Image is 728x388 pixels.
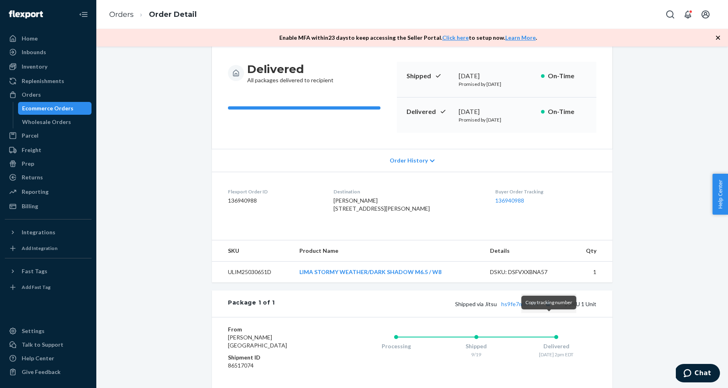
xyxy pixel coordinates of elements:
a: Settings [5,325,92,337]
th: Product Name [293,240,484,262]
span: Copy tracking number [525,299,572,305]
div: Home [22,35,38,43]
a: Home [5,32,92,45]
div: Delivered [516,342,596,350]
div: Reporting [22,188,49,196]
button: Open Search Box [662,6,678,22]
div: Fast Tags [22,267,47,275]
a: 136940988 [495,197,524,204]
div: Processing [356,342,436,350]
span: [PERSON_NAME] [STREET_ADDRESS][PERSON_NAME] [333,197,430,212]
p: Delivered [407,107,452,116]
dt: From [228,325,324,333]
dt: Shipment ID [228,353,324,362]
button: Fast Tags [5,265,92,278]
span: Shipped via Jitsu [455,301,553,307]
div: Replenishments [22,77,64,85]
a: Inbounds [5,46,92,59]
dt: Buyer Order Tracking [495,188,596,195]
div: Settings [22,327,45,335]
div: Talk to Support [22,341,63,349]
button: Open notifications [680,6,696,22]
iframe: Opens a widget where you can chat to one of our agents [676,364,720,384]
a: Ecommerce Orders [18,102,92,115]
p: Shipped [407,71,452,81]
a: Add Integration [5,242,92,255]
p: Promised by [DATE] [459,116,535,123]
div: Shipped [436,342,517,350]
a: Freight [5,144,92,156]
th: Qty [572,240,612,262]
th: Details [484,240,572,262]
a: Reporting [5,185,92,198]
div: Integrations [22,228,55,236]
div: Prep [22,160,34,168]
a: Wholesale Orders [18,116,92,128]
div: Inventory [22,63,47,71]
div: Billing [22,202,38,210]
dd: 136940988 [228,197,321,205]
a: Billing [5,200,92,213]
div: [DATE] [459,107,535,116]
div: [DATE] [459,71,535,81]
button: Integrations [5,226,92,239]
div: Add Fast Tag [22,284,51,290]
a: Help Center [5,352,92,365]
a: Replenishments [5,75,92,87]
div: Give Feedback [22,368,61,376]
dt: Destination [333,188,483,195]
img: Flexport logo [9,10,43,18]
div: 1 SKU 1 Unit [275,299,596,309]
button: Help Center [712,174,728,215]
a: hs9fe7m89797 [501,301,539,307]
dd: 86517074 [228,362,324,370]
a: Orders [5,88,92,101]
span: [PERSON_NAME][GEOGRAPHIC_DATA] [228,334,287,349]
div: Wholesale Orders [22,118,71,126]
div: All packages delivered to recipient [247,62,333,84]
div: Package 1 of 1 [228,299,275,309]
div: [DATE] 2pm EDT [516,351,596,358]
a: Order Detail [149,10,197,19]
dt: Flexport Order ID [228,188,321,195]
button: Open account menu [697,6,714,22]
a: Returns [5,171,92,184]
button: Close Navigation [75,6,92,22]
div: Parcel [22,132,39,140]
div: Returns [22,173,43,181]
p: Promised by [DATE] [459,81,535,87]
div: Help Center [22,354,54,362]
div: Inbounds [22,48,46,56]
a: LIMA STORMY WEATHER/DARK SHADOW M6.5 / W8 [299,268,441,275]
a: Learn More [505,34,536,41]
div: Freight [22,146,41,154]
a: Prep [5,157,92,170]
span: Order History [390,156,428,165]
div: Orders [22,91,41,99]
div: 9/19 [436,351,517,358]
div: DSKU: DSFVXXBNA57 [490,268,565,276]
td: ULIM25030651D [212,262,293,283]
div: Ecommerce Orders [22,104,73,112]
button: Talk to Support [5,338,92,351]
p: On-Time [548,71,587,81]
th: SKU [212,240,293,262]
div: Add Integration [22,245,57,252]
ol: breadcrumbs [103,3,203,26]
h3: Delivered [247,62,333,76]
a: Add Fast Tag [5,281,92,294]
a: Inventory [5,60,92,73]
p: On-Time [548,107,587,116]
td: 1 [572,262,612,283]
a: Click here [442,34,469,41]
a: Parcel [5,129,92,142]
p: Enable MFA within 23 days to keep accessing the Seller Portal. to setup now. . [279,34,537,42]
button: Give Feedback [5,366,92,378]
a: Orders [109,10,134,19]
